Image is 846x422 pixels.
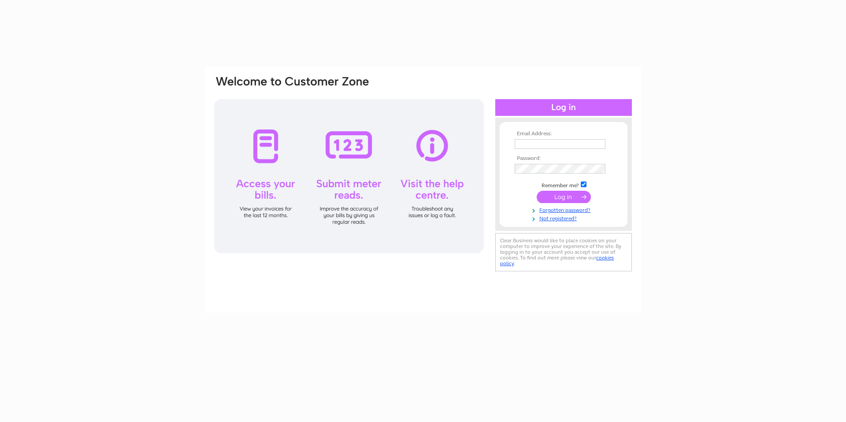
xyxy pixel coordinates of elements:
[512,155,615,162] th: Password:
[512,131,615,137] th: Email Address:
[515,205,615,214] a: Forgotten password?
[495,233,632,271] div: Clear Business would like to place cookies on your computer to improve your experience of the sit...
[512,180,615,189] td: Remember me?
[500,255,614,267] a: cookies policy
[537,191,591,203] input: Submit
[515,214,615,222] a: Not registered?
